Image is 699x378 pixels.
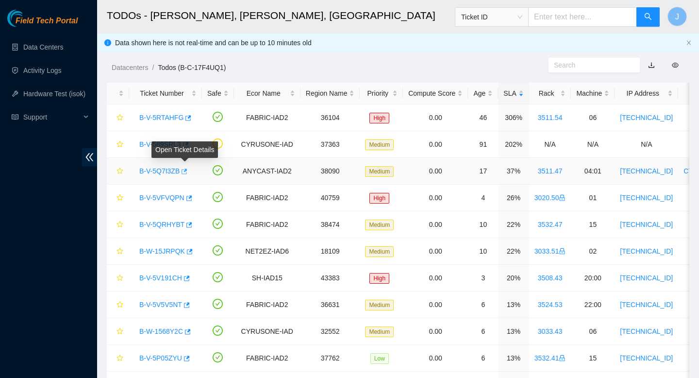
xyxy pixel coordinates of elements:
[529,131,571,158] td: N/A
[559,194,566,201] span: lock
[139,327,183,335] a: B-W-1568Y2C
[300,265,360,292] td: 43383
[498,318,529,345] td: 13%
[23,107,81,127] span: Support
[468,104,498,131] td: 46
[620,167,673,175] a: [TECHNICAL_ID]
[365,246,394,257] span: Medium
[234,238,300,265] td: NET2EZ-IAD6
[571,104,615,131] td: 06
[498,131,529,158] td: 202%
[213,326,223,336] span: check-circle
[468,292,498,318] td: 6
[498,238,529,265] td: 22%
[213,219,223,229] span: check-circle
[234,104,300,131] td: FABRIC-IAD2
[213,272,223,282] span: check-circle
[139,221,184,228] a: B-V-5QRHYBT
[498,211,529,238] td: 22%
[620,221,673,228] a: [TECHNICAL_ID]
[571,265,615,292] td: 20:00
[116,248,123,256] span: star
[234,318,300,345] td: CYRUSONE-IAD
[234,185,300,211] td: FABRIC-IAD2
[300,104,360,131] td: 36104
[139,301,182,309] a: B-V-5V5V5NT
[16,17,78,26] span: Field Tech Portal
[365,300,394,310] span: Medium
[615,131,678,158] td: N/A
[112,350,124,366] button: star
[300,211,360,238] td: 38474
[139,167,180,175] a: B-V-5Q7I3ZB
[403,185,468,211] td: 0.00
[116,194,123,202] span: star
[112,137,124,152] button: star
[116,114,123,122] span: star
[116,141,123,149] span: star
[139,354,182,362] a: B-V-5P05ZYU
[403,131,468,158] td: 0.00
[686,40,692,46] span: close
[559,355,566,361] span: lock
[571,185,615,211] td: 01
[538,221,563,228] a: 3532.47
[571,238,615,265] td: 02
[538,114,563,121] a: 3511.54
[403,158,468,185] td: 0.00
[403,345,468,372] td: 0.00
[369,193,389,204] span: High
[620,274,673,282] a: [TECHNICAL_ID]
[300,292,360,318] td: 36631
[571,131,615,158] td: N/A
[498,104,529,131] td: 306%
[641,57,662,73] button: download
[213,245,223,256] span: check-circle
[538,167,563,175] a: 3511.47
[571,158,615,185] td: 04:01
[365,139,394,150] span: Medium
[461,10,522,24] span: Ticket ID
[365,166,394,177] span: Medium
[468,318,498,345] td: 6
[498,345,529,372] td: 13%
[468,345,498,372] td: 6
[403,318,468,345] td: 0.00
[571,292,615,318] td: 22:00
[234,292,300,318] td: FABRIC-IAD2
[403,292,468,318] td: 0.00
[139,274,182,282] a: B-V-5V191CH
[116,328,123,336] span: star
[234,211,300,238] td: FABRIC-IAD2
[23,90,85,98] a: Hardware Test (isok)
[369,113,389,123] span: High
[620,301,673,309] a: [TECHNICAL_ID]
[468,158,498,185] td: 17
[534,194,566,202] a: 3020.50lock
[365,326,394,337] span: Medium
[403,238,468,265] td: 0.00
[403,265,468,292] td: 0.00
[152,64,154,71] span: /
[7,17,78,30] a: Akamai TechnologiesField Tech Portal
[112,190,124,206] button: star
[112,243,124,259] button: star
[498,185,529,211] td: 26%
[620,327,673,335] a: [TECHNICAL_ID]
[7,10,49,27] img: Akamai Technologies
[158,64,226,71] a: Todos (B-C-17F4UQ1)
[468,211,498,238] td: 10
[571,318,615,345] td: 06
[675,11,679,23] span: J
[300,318,360,345] td: 32552
[213,192,223,202] span: check-circle
[498,265,529,292] td: 20%
[571,211,615,238] td: 15
[213,299,223,309] span: check-circle
[538,327,563,335] a: 3033.43
[300,158,360,185] td: 38090
[620,354,673,362] a: [TECHNICAL_ID]
[468,238,498,265] td: 10
[213,112,223,122] span: check-circle
[636,7,660,27] button: search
